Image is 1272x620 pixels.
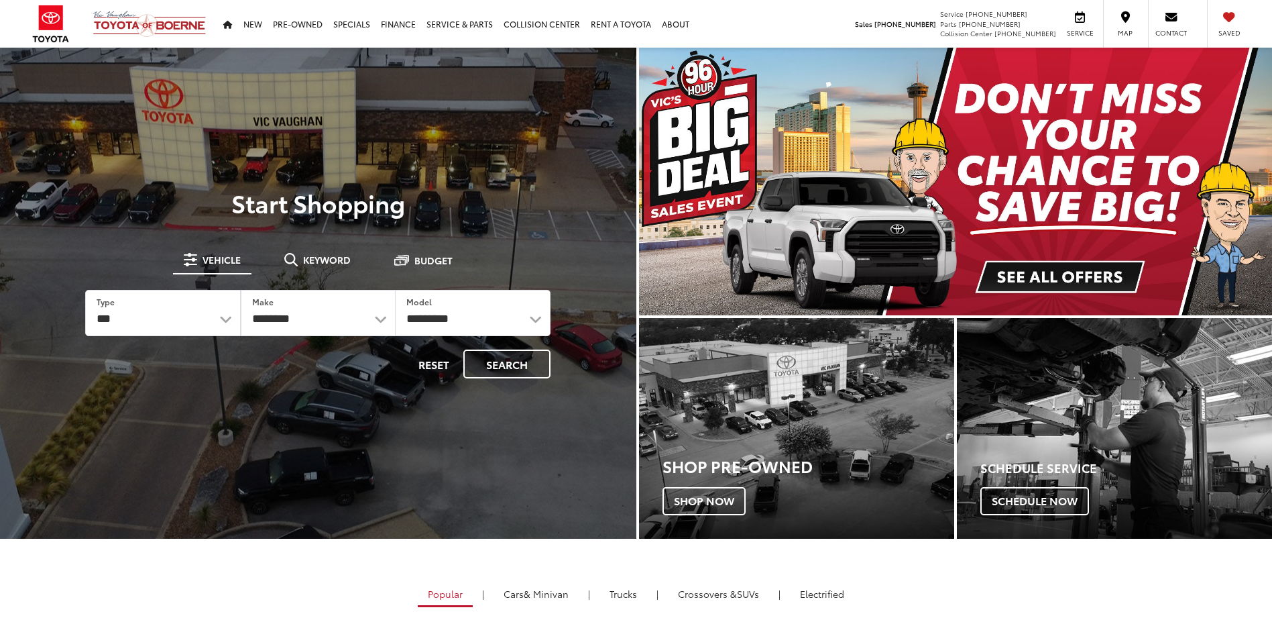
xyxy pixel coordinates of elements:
[940,19,957,29] span: Parts
[414,256,453,265] span: Budget
[407,350,461,378] button: Reset
[639,318,954,539] div: Toyota
[966,9,1027,19] span: [PHONE_NUMBER]
[585,587,593,601] li: |
[775,587,784,601] li: |
[957,318,1272,539] div: Toyota
[957,318,1272,539] a: Schedule Service Schedule Now
[662,457,954,474] h3: Shop Pre-Owned
[1065,28,1095,38] span: Service
[1110,28,1140,38] span: Map
[940,9,964,19] span: Service
[639,318,954,539] a: Shop Pre-Owned Shop Now
[1214,28,1244,38] span: Saved
[56,189,580,216] p: Start Shopping
[980,487,1089,515] span: Schedule Now
[303,255,351,264] span: Keyword
[874,19,936,29] span: [PHONE_NUMBER]
[668,582,769,605] a: SUVs
[479,587,487,601] li: |
[959,19,1021,29] span: [PHONE_NUMBER]
[599,582,647,605] a: Trucks
[524,587,569,601] span: & Minivan
[494,582,579,605] a: Cars
[653,587,662,601] li: |
[940,28,992,38] span: Collision Center
[662,487,746,515] span: Shop Now
[463,350,551,378] button: Search
[97,296,115,307] label: Type
[678,587,737,601] span: Crossovers &
[980,462,1272,475] h4: Schedule Service
[406,296,432,307] label: Model
[203,255,241,264] span: Vehicle
[855,19,872,29] span: Sales
[1155,28,1187,38] span: Contact
[790,582,854,605] a: Electrified
[994,28,1056,38] span: [PHONE_NUMBER]
[93,10,207,38] img: Vic Vaughan Toyota of Boerne
[418,582,473,607] a: Popular
[252,296,274,307] label: Make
